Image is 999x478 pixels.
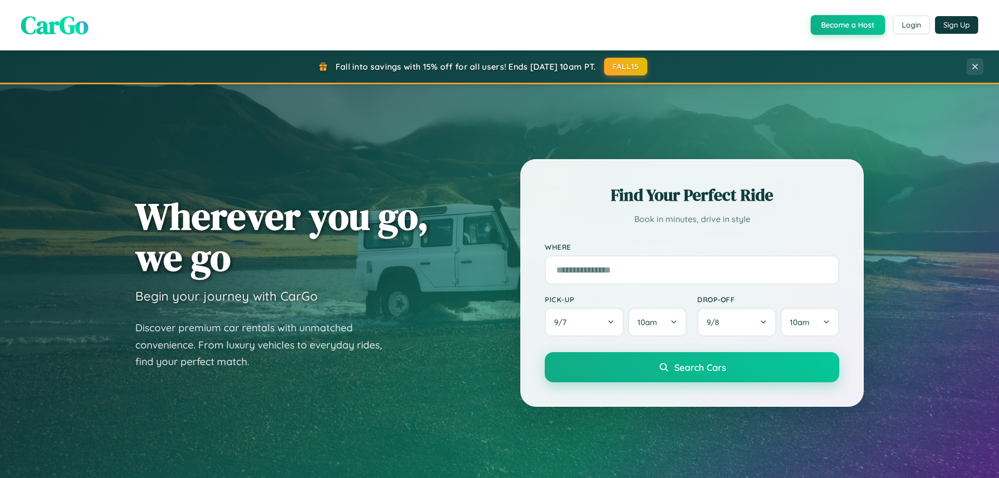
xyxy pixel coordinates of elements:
[545,184,839,206] h2: Find Your Perfect Ride
[545,242,839,251] label: Where
[604,58,648,75] button: FALL15
[545,308,624,337] button: 9/7
[811,15,885,35] button: Become a Host
[135,319,395,370] p: Discover premium car rentals with unmatched convenience. From luxury vehicles to everyday rides, ...
[780,308,839,337] button: 10am
[893,16,930,34] button: Login
[697,295,839,304] label: Drop-off
[554,317,572,327] span: 9 / 7
[545,212,839,227] p: Book in minutes, drive in style
[135,288,318,304] h3: Begin your journey with CarGo
[628,308,687,337] button: 10am
[336,61,596,72] span: Fall into savings with 15% off for all users! Ends [DATE] 10am PT.
[935,16,978,34] button: Sign Up
[790,317,810,327] span: 10am
[21,8,88,42] span: CarGo
[135,196,429,278] h1: Wherever you go, we go
[674,361,726,373] span: Search Cars
[637,317,657,327] span: 10am
[545,352,839,382] button: Search Cars
[707,317,724,327] span: 9 / 8
[697,308,776,337] button: 9/8
[545,295,687,304] label: Pick-up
